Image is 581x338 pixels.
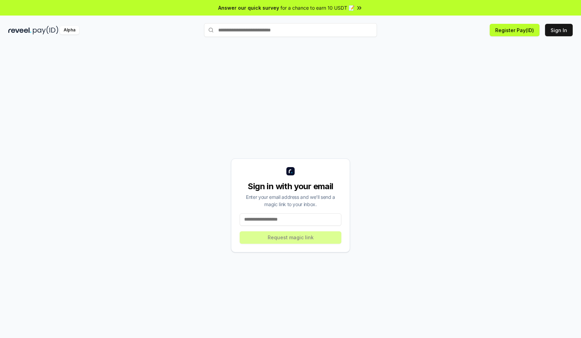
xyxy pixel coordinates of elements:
button: Register Pay(ID) [490,24,539,36]
button: Sign In [545,24,573,36]
img: logo_small [286,167,295,175]
div: Enter your email address and we’ll send a magic link to your inbox. [240,193,341,208]
img: reveel_dark [8,26,31,35]
span: for a chance to earn 10 USDT 📝 [280,4,354,11]
span: Answer our quick survey [218,4,279,11]
div: Sign in with your email [240,181,341,192]
div: Alpha [60,26,79,35]
img: pay_id [33,26,58,35]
